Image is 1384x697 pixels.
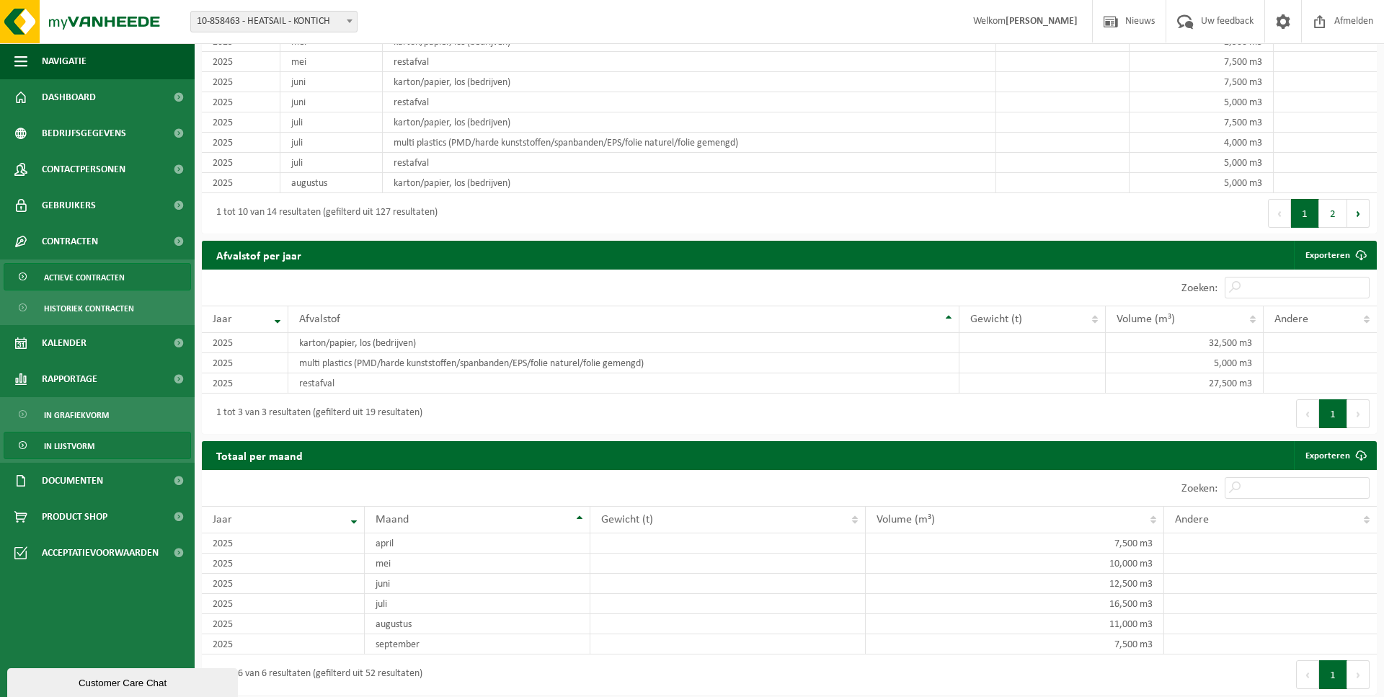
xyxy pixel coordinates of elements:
[202,112,280,133] td: 2025
[866,634,1164,654] td: 7,500 m3
[288,353,959,373] td: multi plastics (PMD/harde kunststoffen/spanbanden/EPS/folie naturel/folie gemengd)
[1106,373,1264,394] td: 27,500 m3
[280,72,383,92] td: juni
[288,373,959,394] td: restafval
[202,92,280,112] td: 2025
[383,133,995,153] td: multi plastics (PMD/harde kunststoffen/spanbanden/EPS/folie naturel/folie gemengd)
[1181,483,1217,494] label: Zoeken:
[1319,399,1347,428] button: 1
[1130,133,1274,153] td: 4,000 m3
[4,263,191,290] a: Actieve contracten
[383,153,995,173] td: restafval
[280,173,383,193] td: augustus
[866,594,1164,614] td: 16,500 m3
[383,52,995,72] td: restafval
[1294,441,1375,470] a: Exporteren
[383,112,995,133] td: karton/papier, los (bedrijven)
[7,665,241,697] iframe: chat widget
[1181,283,1217,294] label: Zoeken:
[1268,199,1291,228] button: Previous
[42,463,103,499] span: Documenten
[1130,112,1274,133] td: 7,500 m3
[365,594,590,614] td: juli
[1175,514,1209,525] span: Andere
[365,614,590,634] td: augustus
[202,574,365,594] td: 2025
[1319,199,1347,228] button: 2
[1347,199,1370,228] button: Next
[213,314,232,325] span: Jaar
[202,333,288,353] td: 2025
[376,514,409,525] span: Maand
[383,72,995,92] td: karton/papier, los (bedrijven)
[383,92,995,112] td: restafval
[190,11,358,32] span: 10-858463 - HEATSAIL - KONTICH
[42,79,96,115] span: Dashboard
[202,594,365,614] td: 2025
[601,514,653,525] span: Gewicht (t)
[42,187,96,223] span: Gebruikers
[1274,314,1308,325] span: Andere
[202,133,280,153] td: 2025
[365,533,590,554] td: april
[1347,660,1370,689] button: Next
[209,200,438,226] div: 1 tot 10 van 14 resultaten (gefilterd uit 127 resultaten)
[365,634,590,654] td: september
[866,614,1164,634] td: 11,000 m3
[1117,314,1175,325] span: Volume (m³)
[44,295,134,322] span: Historiek contracten
[42,361,97,397] span: Rapportage
[1296,660,1319,689] button: Previous
[44,264,125,291] span: Actieve contracten
[42,115,126,151] span: Bedrijfsgegevens
[1130,92,1274,112] td: 5,000 m3
[365,554,590,574] td: mei
[299,314,340,325] span: Afvalstof
[1106,353,1264,373] td: 5,000 m3
[202,173,280,193] td: 2025
[280,92,383,112] td: juni
[42,499,107,535] span: Product Shop
[280,153,383,173] td: juli
[1006,16,1078,27] strong: [PERSON_NAME]
[866,533,1164,554] td: 7,500 m3
[1130,173,1274,193] td: 5,000 m3
[280,112,383,133] td: juli
[202,373,288,394] td: 2025
[44,401,109,429] span: In grafiekvorm
[202,533,365,554] td: 2025
[202,241,316,269] h2: Afvalstof per jaar
[44,432,94,460] span: In lijstvorm
[202,441,317,469] h2: Totaal per maand
[202,52,280,72] td: 2025
[866,554,1164,574] td: 10,000 m3
[1130,153,1274,173] td: 5,000 m3
[42,43,86,79] span: Navigatie
[4,401,191,428] a: In grafiekvorm
[42,151,125,187] span: Contactpersonen
[1106,333,1264,353] td: 32,500 m3
[383,173,995,193] td: karton/papier, los (bedrijven)
[42,223,98,259] span: Contracten
[42,325,86,361] span: Kalender
[1130,52,1274,72] td: 7,500 m3
[970,314,1022,325] span: Gewicht (t)
[866,574,1164,594] td: 12,500 m3
[1294,241,1375,270] a: Exporteren
[202,554,365,574] td: 2025
[365,574,590,594] td: juni
[202,634,365,654] td: 2025
[877,514,935,525] span: Volume (m³)
[1130,72,1274,92] td: 7,500 m3
[213,514,232,525] span: Jaar
[280,52,383,72] td: mei
[202,72,280,92] td: 2025
[1319,660,1347,689] button: 1
[280,133,383,153] td: juli
[209,662,422,688] div: 1 tot 6 van 6 resultaten (gefilterd uit 52 resultaten)
[1291,199,1319,228] button: 1
[42,535,159,571] span: Acceptatievoorwaarden
[1296,399,1319,428] button: Previous
[202,153,280,173] td: 2025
